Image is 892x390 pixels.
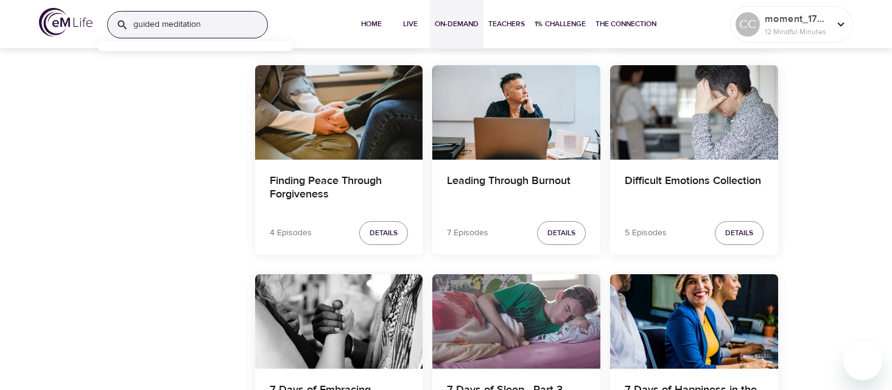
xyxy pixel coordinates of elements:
span: Live [396,18,425,30]
span: The Connection [595,18,656,30]
p: moment_1755200160 [765,12,829,26]
button: Details [537,221,586,245]
button: Finding Peace Through Forgiveness [255,65,423,160]
p: 5 Episodes [625,227,667,239]
span: 1% Challenge [535,18,586,30]
span: Details [725,227,753,239]
img: logo [39,8,93,37]
span: On-Demand [435,18,479,30]
button: Details [715,221,764,245]
p: 12 Mindful Minutes [765,26,829,37]
span: Details [370,227,398,239]
span: Home [357,18,386,30]
button: Leading Through Burnout [432,65,600,160]
div: CC [736,12,760,37]
span: Details [547,227,575,239]
button: 7 Days of Sleep - Part 3 [432,274,600,369]
h4: Difficult Emotions Collection [625,174,764,204]
p: 4 Episodes [270,227,312,239]
button: 7 Days of Happiness in the Workplace [610,274,778,369]
p: 7 Episodes [447,227,488,239]
input: Find programs, teachers, etc... [133,12,267,38]
button: 7 Days of Embracing Diversity [255,274,423,369]
h4: Finding Peace Through Forgiveness [270,174,409,204]
h4: Leading Through Burnout [447,174,586,204]
span: Teachers [488,18,525,30]
button: Difficult Emotions Collection [610,65,778,160]
button: Details [359,221,408,245]
iframe: Button to launch messaging window [843,341,882,380]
